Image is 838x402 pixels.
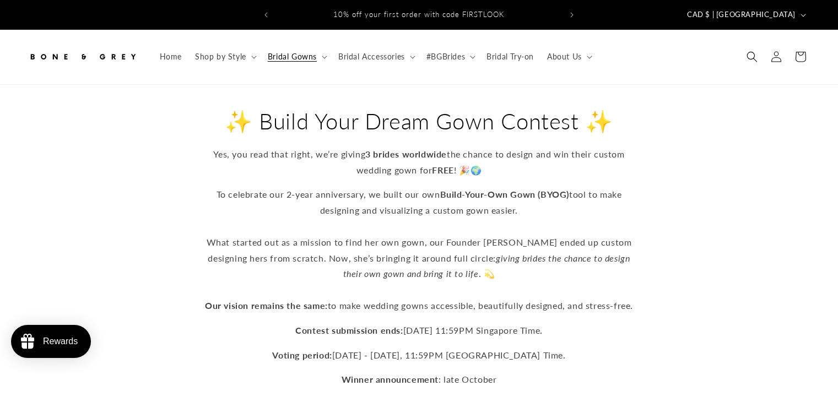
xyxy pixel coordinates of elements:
em: giving brides the chance to design their own gown and bring it to life [343,253,630,279]
button: Next announcement [560,4,584,25]
summary: About Us [540,45,597,68]
a: Bone and Grey Bridal [24,41,142,73]
summary: #BGBrides [420,45,480,68]
strong: 3 brides [365,149,399,159]
summary: Search [740,45,764,69]
strong: Contest submission ends: [295,325,403,335]
span: CAD $ | [GEOGRAPHIC_DATA] [687,9,796,20]
span: #BGBrides [426,52,465,62]
p: : late October [204,372,634,388]
strong: Winner announcement [342,374,439,384]
span: Shop by Style [195,52,246,62]
p: To celebrate our 2-year anniversary, we built our own tool to make designing and visualizing a cu... [204,187,634,313]
div: Rewards [43,336,78,346]
button: CAD $ | [GEOGRAPHIC_DATA] [680,4,810,25]
img: Bone and Grey Bridal [28,45,138,69]
p: [DATE] - [DATE], 11:59PM [GEOGRAPHIC_DATA] Time. [204,347,634,363]
strong: Voting period: [272,350,332,360]
button: Previous announcement [254,4,278,25]
summary: Bridal Accessories [332,45,420,68]
a: Home [153,45,188,68]
strong: FREE [432,165,453,175]
summary: Bridal Gowns [261,45,332,68]
strong: Our vision remains the same: [205,300,328,311]
summary: Shop by Style [188,45,261,68]
span: 10% off your first order with code FIRSTLOOK [333,10,504,19]
p: [DATE] 11:59PM Singapore Time. [204,323,634,339]
span: About Us [547,52,582,62]
strong: worldwide [402,149,447,159]
p: Yes, you read that right, we’re giving the chance to design and win their custom wedding gown for... [204,146,634,178]
span: Bridal Try-on [486,52,534,62]
strong: Build-Your-Own Gown (BYOG) [440,189,570,199]
span: Bridal Accessories [338,52,405,62]
span: Bridal Gowns [268,52,317,62]
span: Home [160,52,182,62]
a: Bridal Try-on [480,45,540,68]
h2: ✨ Build Your Dream Gown Contest ✨ [204,107,634,135]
